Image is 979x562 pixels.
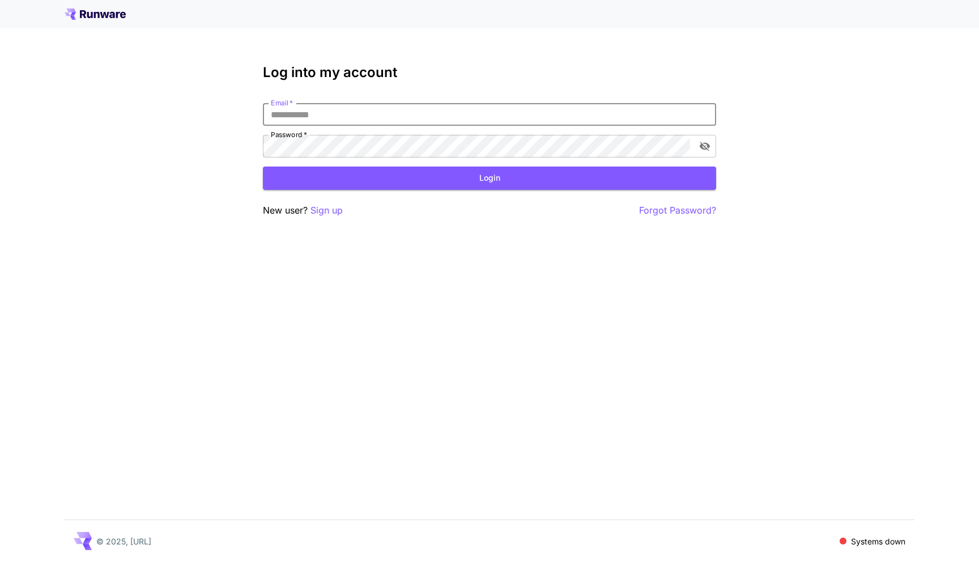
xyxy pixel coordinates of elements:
[263,65,716,80] h3: Log into my account
[271,130,307,139] label: Password
[851,535,905,547] p: Systems down
[310,203,343,218] button: Sign up
[96,535,151,547] p: © 2025, [URL]
[263,167,716,190] button: Login
[271,98,293,108] label: Email
[639,203,716,218] button: Forgot Password?
[695,136,715,156] button: toggle password visibility
[263,203,343,218] p: New user?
